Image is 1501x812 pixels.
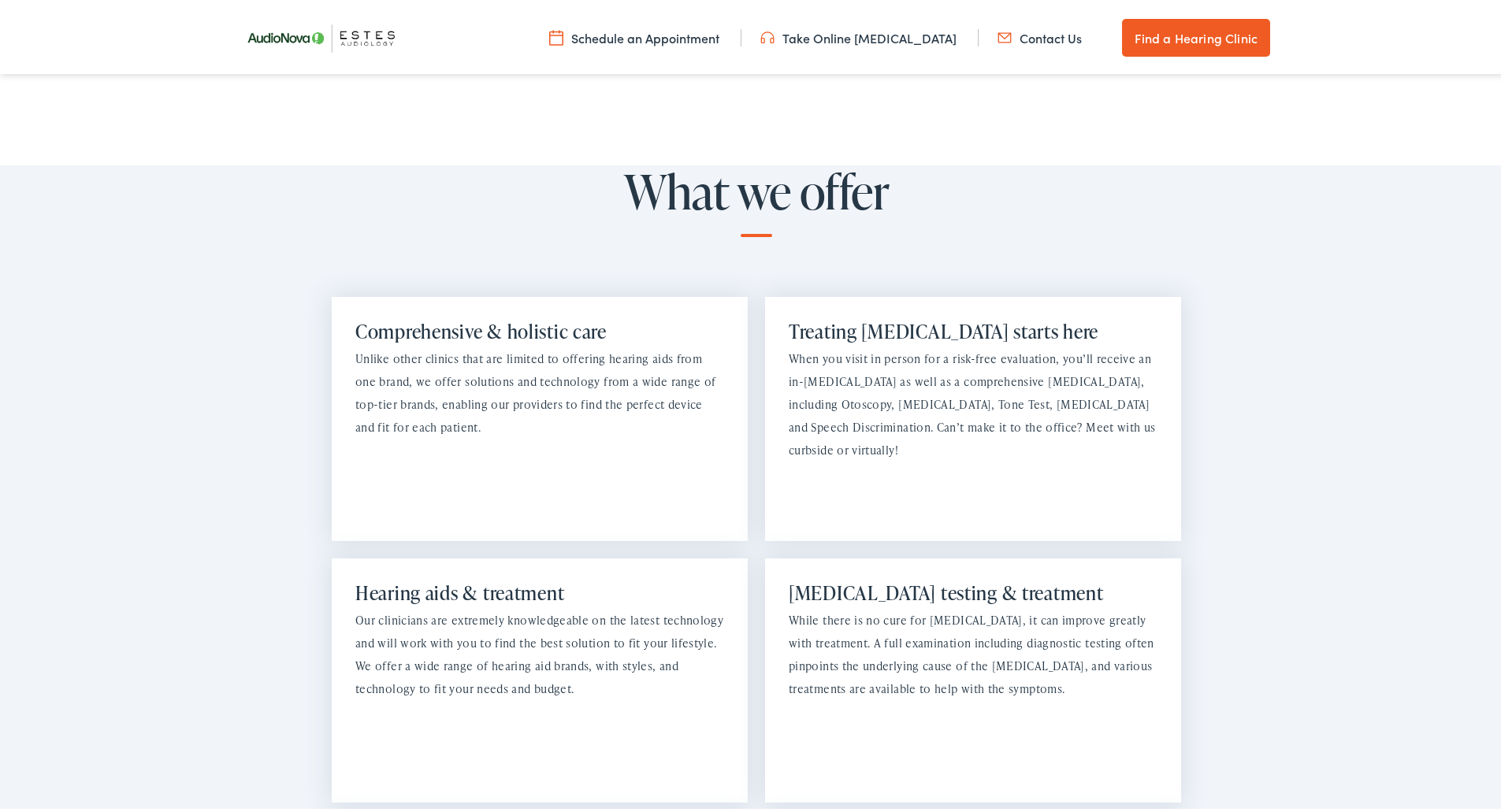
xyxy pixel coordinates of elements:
h2: Hearing aids & treatment [355,579,724,602]
img: utility icon [998,26,1012,43]
p: While there is no cure for [MEDICAL_DATA], it can improve greatly with treatment. A full examinat... [789,606,1157,697]
img: utility icon [760,26,775,43]
p: Our clinicians are extremely knowledgeable on the latest technology and will work with you to fin... [355,606,724,697]
a: Find a Hearing Clinic [1122,16,1270,54]
h2: Treating [MEDICAL_DATA] starts here [789,317,1157,340]
a: Take Online [MEDICAL_DATA] [760,26,957,43]
h2: [MEDICAL_DATA] testing & treatment [789,579,1157,602]
a: Schedule an Appointment [549,26,719,43]
h2: What we offer [323,162,1190,234]
p: Unlike other clinics that are limited to offering hearing aids from one brand, we offer solutions... [355,345,724,436]
img: utility icon [549,26,563,43]
p: When you visit in person for a risk-free evaluation, you’ll receive an in-[MEDICAL_DATA] as well ... [789,345,1157,458]
a: Contact Us [998,26,1082,43]
h2: Comprehensive & holistic care [355,317,724,340]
